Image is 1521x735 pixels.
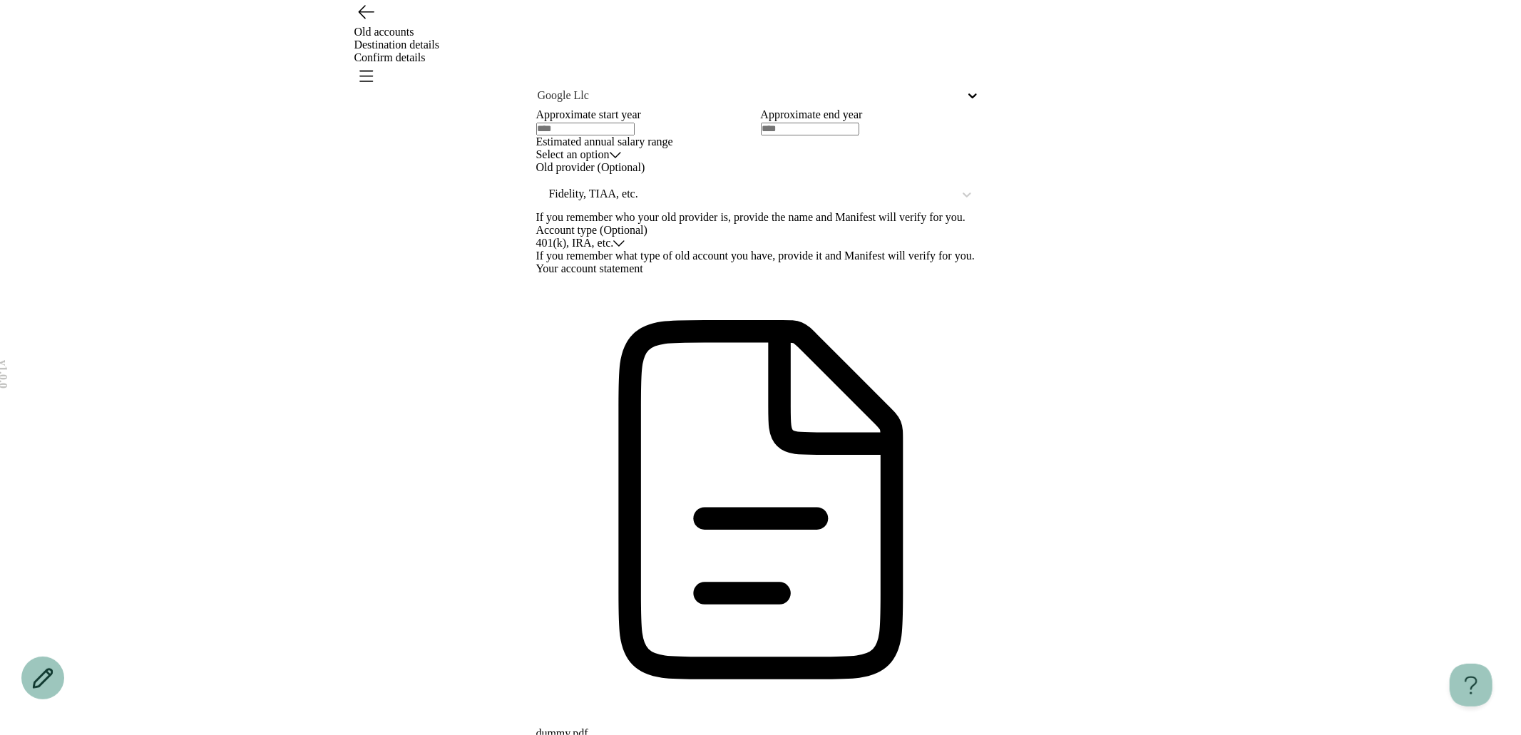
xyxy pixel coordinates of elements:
label: Approximate end year [761,108,863,120]
label: Approximate start year [536,108,642,120]
label: Old provider (Optional) [536,161,645,173]
span: Destination details [354,38,440,51]
div: If you remember who your old provider is, provide the name and Manifest will verify for you. [536,211,985,224]
h2: Your account statement [536,262,985,275]
button: Open menu [354,64,377,87]
iframe: Toggle Customer Support [1450,664,1492,706]
label: Estimated annual salary range [536,135,673,148]
span: Confirm details [354,51,426,63]
div: If you remember what type of old account you have, provide it and Manifest will verify for you. [536,250,985,262]
span: Old accounts [354,26,414,38]
label: Account type (Optional) [536,224,647,236]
